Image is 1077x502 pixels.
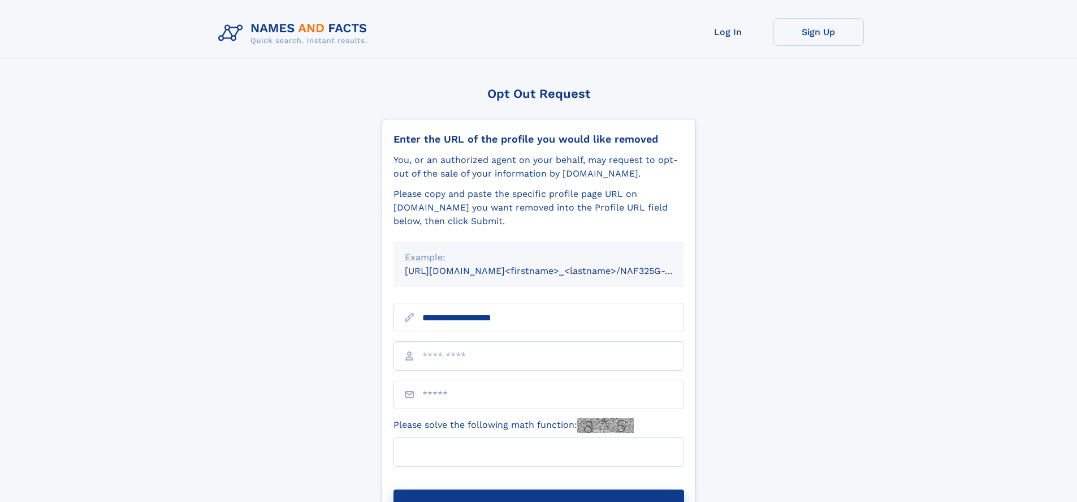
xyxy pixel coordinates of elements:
div: Please copy and paste the specific profile page URL on [DOMAIN_NAME] you want removed into the Pr... [393,187,684,228]
div: Opt Out Request [382,87,696,101]
a: Sign Up [773,18,864,46]
img: Logo Names and Facts [214,18,377,49]
a: Log In [683,18,773,46]
div: Example: [405,251,673,264]
label: Please solve the following math function: [393,418,634,433]
div: Enter the URL of the profile you would like removed [393,133,684,145]
div: You, or an authorized agent on your behalf, may request to opt-out of the sale of your informatio... [393,153,684,181]
small: [URL][DOMAIN_NAME]<firstname>_<lastname>/NAF325G-xxxxxxxx [405,265,706,276]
